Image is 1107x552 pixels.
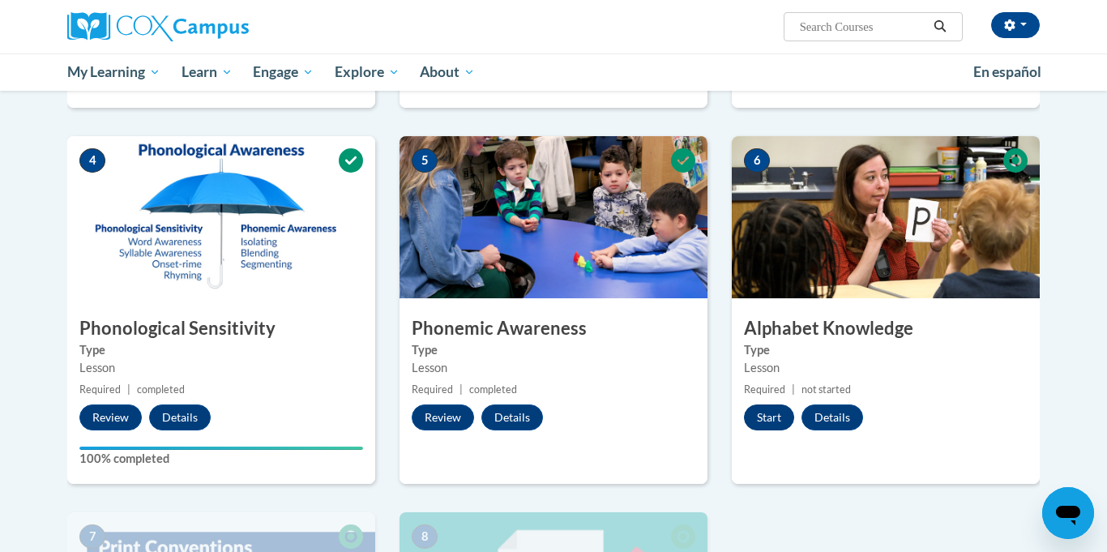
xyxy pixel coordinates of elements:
a: Cox Campus [67,12,375,41]
span: Required [79,383,121,396]
iframe: Button to launch messaging window [1042,487,1094,539]
a: My Learning [57,53,171,91]
span: 6 [744,148,770,173]
span: completed [137,383,185,396]
button: Details [149,404,211,430]
h3: Phonemic Awareness [400,316,707,341]
div: Your progress [79,447,363,450]
button: Start [744,404,794,430]
span: 8 [412,524,438,549]
span: My Learning [67,62,160,82]
h3: Phonological Sensitivity [67,316,375,341]
div: Main menu [43,53,1064,91]
input: Search Courses [798,17,928,36]
span: | [792,383,795,396]
span: Learn [182,62,233,82]
label: Type [412,341,695,359]
span: Explore [335,62,400,82]
button: Details [801,404,863,430]
span: | [127,383,130,396]
a: Explore [324,53,410,91]
button: Details [481,404,543,430]
span: Engage [253,62,314,82]
div: Lesson [79,359,363,377]
a: Engage [242,53,324,91]
span: not started [801,383,851,396]
span: En español [973,63,1041,80]
h3: Alphabet Knowledge [732,316,1040,341]
span: | [459,383,463,396]
button: Review [79,404,142,430]
div: Lesson [412,359,695,377]
label: Type [744,341,1028,359]
div: Lesson [744,359,1028,377]
span: completed [469,383,517,396]
a: About [410,53,486,91]
span: Required [744,383,785,396]
span: 7 [79,524,105,549]
span: 4 [79,148,105,173]
img: Course Image [67,136,375,298]
span: About [420,62,475,82]
button: Search [928,17,952,36]
button: Review [412,404,474,430]
span: 5 [412,148,438,173]
label: 100% completed [79,450,363,468]
button: Account Settings [991,12,1040,38]
span: Required [412,383,453,396]
img: Course Image [732,136,1040,298]
a: En español [963,55,1052,89]
img: Course Image [400,136,707,298]
label: Type [79,341,363,359]
a: Learn [171,53,243,91]
img: Cox Campus [67,12,249,41]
